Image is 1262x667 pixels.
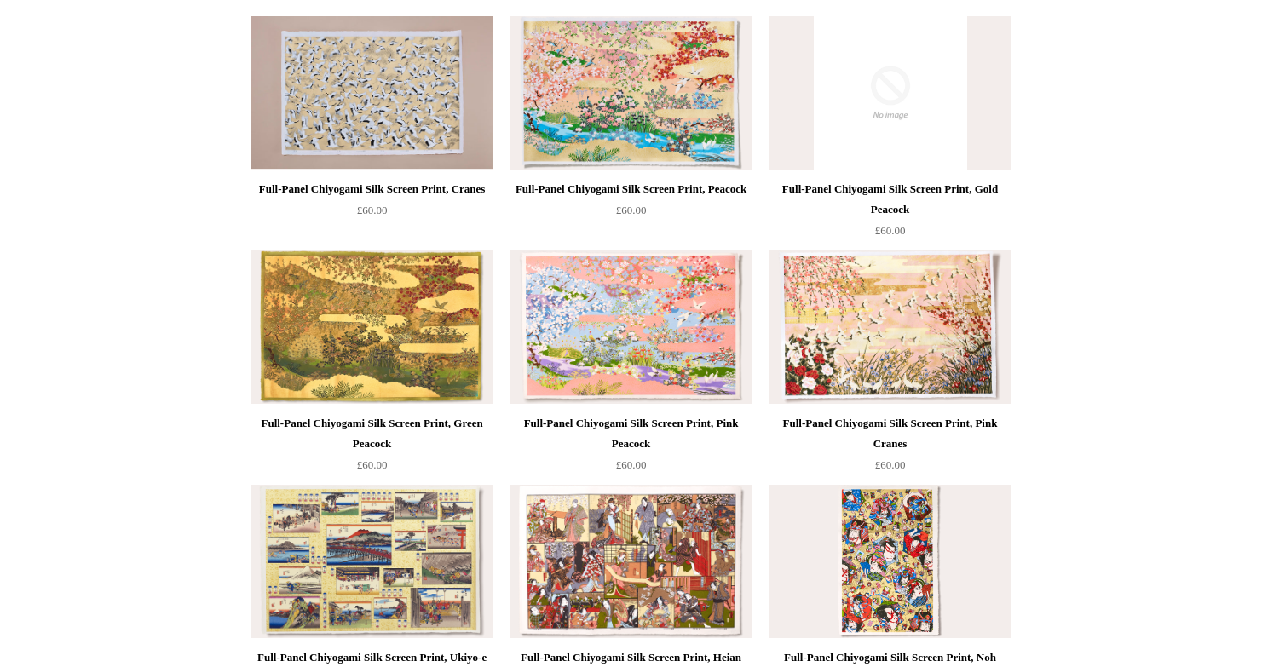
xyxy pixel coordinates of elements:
a: Full-Panel Chiyogami Silk Screen Print, Peacock £60.00 [510,179,752,249]
img: Full-Panel Chiyogami Silk Screen Print, Peacock [510,16,752,170]
a: Full-Panel Chiyogami Silk Screen Print, Green Peacock Full-Panel Chiyogami Silk Screen Print, Gre... [251,250,493,404]
a: Full-Panel Chiyogami Silk Screen Print, Pink Cranes £60.00 [769,413,1011,483]
img: Full-Panel Chiyogami Silk Screen Print, Heian Courts [510,485,752,638]
div: Full-Panel Chiyogami Silk Screen Print, Cranes [256,179,489,199]
img: Full-Panel Chiyogami Silk Screen Print, Pink Peacock [510,250,752,404]
img: Full-Panel Chiyogami Silk Screen Print, Pink Cranes [769,250,1011,404]
span: £60.00 [875,224,906,237]
div: Full-Panel Chiyogami Silk Screen Print, Pink Peacock [514,413,747,454]
a: Full-Panel Chiyogami Silk Screen Print, Cranes £60.00 [251,179,493,249]
img: Full-Panel Chiyogami Silk Screen Print, Cranes [251,16,493,170]
a: Full-Panel Chiyogami Silk Screen Print, Green Peacock £60.00 [251,413,493,483]
a: Full-Panel Chiyogami Silk Screen Print, Peacock Full-Panel Chiyogami Silk Screen Print, Peacock [510,16,752,170]
img: Full-Panel Chiyogami Silk Screen Print, Noh [769,485,1011,638]
a: Full-Panel Chiyogami Silk Screen Print, Pink Cranes Full-Panel Chiyogami Silk Screen Print, Pink ... [769,250,1011,404]
a: Full-Panel Chiyogami Silk Screen Print, Cranes Full-Panel Chiyogami Silk Screen Print, Cranes [251,16,493,170]
div: Full-Panel Chiyogami Silk Screen Print, Green Peacock [256,413,489,454]
a: Full-Panel Chiyogami Silk Screen Print, Noh Full-Panel Chiyogami Silk Screen Print, Noh [769,485,1011,638]
img: Full-Panel Chiyogami Silk Screen Print, Ukiyo-e [251,485,493,638]
a: Full-Panel Chiyogami Silk Screen Print, Heian Courts Full-Panel Chiyogami Silk Screen Print, Heia... [510,485,752,638]
span: £60.00 [357,204,388,216]
a: Full-Panel Chiyogami Silk Screen Print, Gold Peacock £60.00 [769,179,1011,249]
span: £60.00 [616,204,647,216]
a: Full-Panel Chiyogami Silk Screen Print, Pink Peacock £60.00 [510,413,752,483]
div: Full-Panel Chiyogami Silk Screen Print, Gold Peacock [773,179,1006,220]
span: £60.00 [875,458,906,471]
a: Full-Panel Chiyogami Silk Screen Print, Pink Peacock Full-Panel Chiyogami Silk Screen Print, Pink... [510,250,752,404]
a: Full-Panel Chiyogami Silk Screen Print, Ukiyo-e Full-Panel Chiyogami Silk Screen Print, Ukiyo-e [251,485,493,638]
span: £60.00 [357,458,388,471]
img: Full-Panel Chiyogami Silk Screen Print, Green Peacock [251,250,493,404]
span: £60.00 [616,458,647,471]
div: Full-Panel Chiyogami Silk Screen Print, Pink Cranes [773,413,1006,454]
div: Full-Panel Chiyogami Silk Screen Print, Peacock [514,179,747,199]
